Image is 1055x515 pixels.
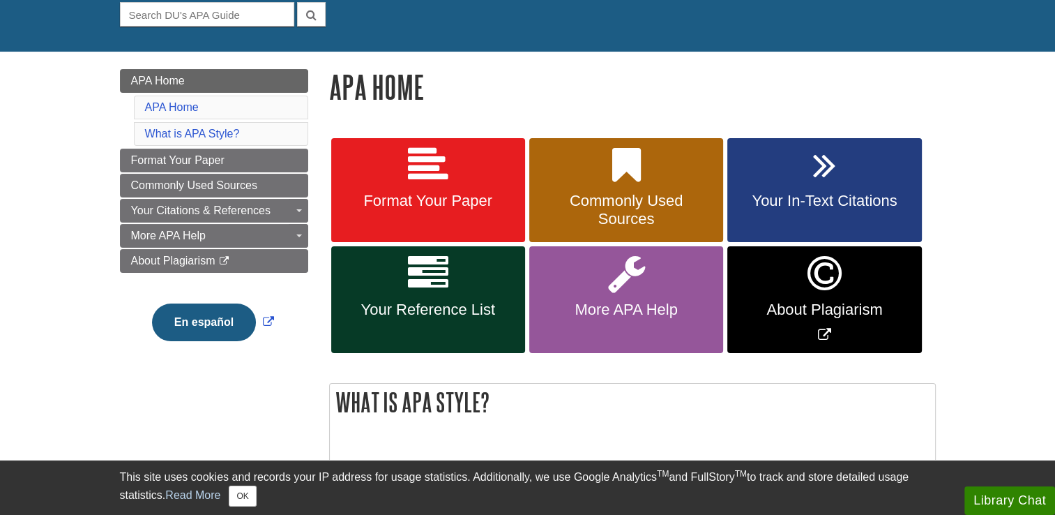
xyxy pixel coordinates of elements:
a: Commonly Used Sources [529,138,723,243]
a: What is APA Style? [145,128,240,140]
a: Commonly Used Sources [120,174,308,197]
span: Your In-Text Citations [738,192,911,210]
span: More APA Help [131,230,206,241]
span: Your Reference List [342,301,515,319]
input: Search DU's APA Guide [120,2,294,27]
span: About Plagiarism [738,301,911,319]
span: Commonly Used Sources [131,179,257,191]
a: About Plagiarism [120,249,308,273]
a: Link opens in new window [149,316,278,328]
button: Close [229,486,256,507]
a: More APA Help [120,224,308,248]
a: APA Home [145,101,199,113]
span: Format Your Paper [131,154,225,166]
i: This link opens in a new window [218,257,230,266]
a: Read More [165,489,220,501]
a: APA Home [120,69,308,93]
span: Format Your Paper [342,192,515,210]
span: More APA Help [540,301,713,319]
span: APA Home [131,75,185,87]
div: Guide Page Menu [120,69,308,365]
button: Library Chat [964,486,1055,515]
a: Format Your Paper [120,149,308,172]
a: Your Reference List [331,246,525,353]
span: About Plagiarism [131,255,215,267]
a: Link opens in new window [727,246,921,353]
span: Commonly Used Sources [540,192,713,228]
span: Your Citations & References [131,204,271,216]
button: En español [152,304,256,341]
sup: TM [657,469,669,479]
a: More APA Help [529,246,723,353]
div: This site uses cookies and records your IP address for usage statistics. Additionally, we use Goo... [120,469,936,507]
h1: APA Home [329,69,936,105]
a: Format Your Paper [331,138,525,243]
sup: TM [735,469,747,479]
a: Your In-Text Citations [727,138,921,243]
a: Your Citations & References [120,199,308,223]
h2: What is APA Style? [330,384,935,421]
